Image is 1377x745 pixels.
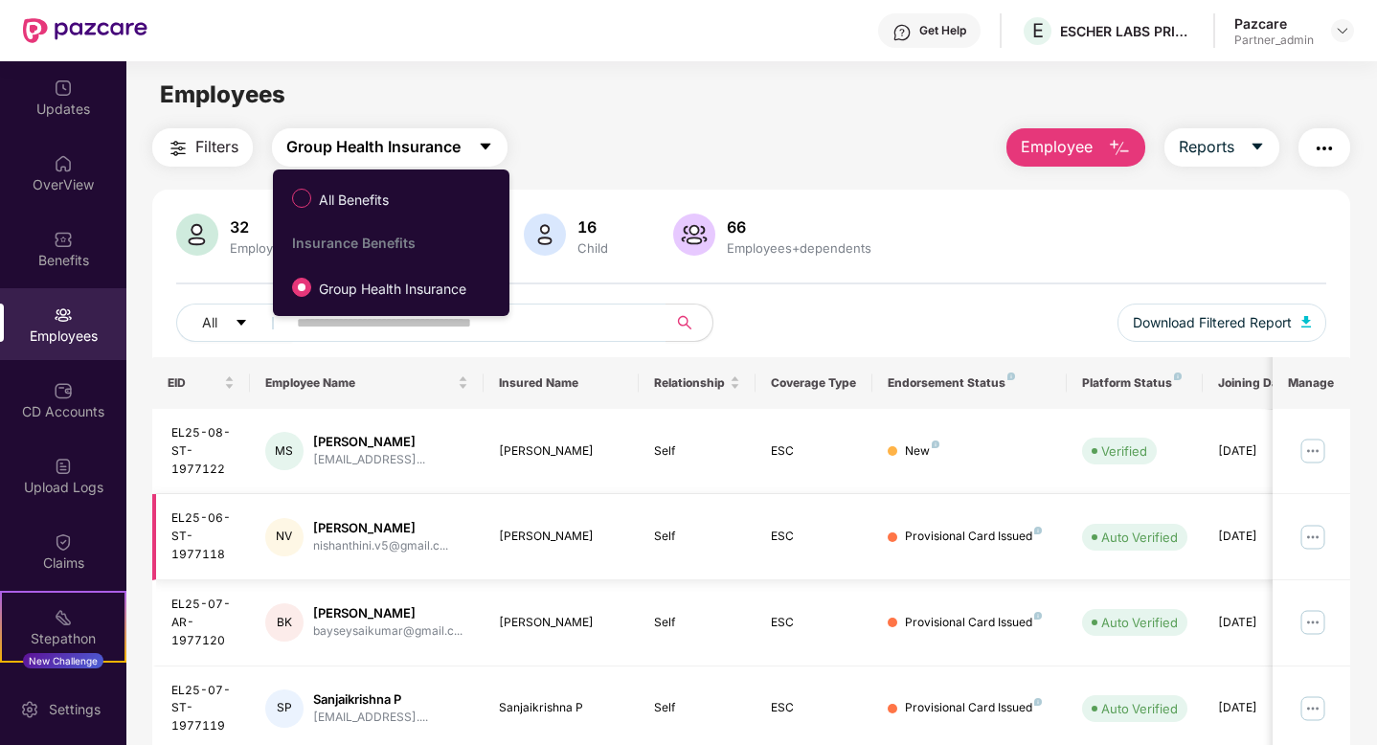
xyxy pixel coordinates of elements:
[152,128,253,167] button: Filters
[654,614,740,632] div: Self
[771,614,857,632] div: ESC
[313,604,463,622] div: [PERSON_NAME]
[54,457,73,476] img: svg+xml;base64,PHN2ZyBpZD0iVXBsb2FkX0xvZ3MiIGRhdGEtbmFtZT0iVXBsb2FkIExvZ3MiIHhtbG5zPSJodHRwOi8vd3...
[1218,699,1304,717] div: [DATE]
[499,528,624,546] div: [PERSON_NAME]
[286,135,461,159] span: Group Health Insurance
[771,528,857,546] div: ESC
[723,217,875,237] div: 66
[311,190,396,211] span: All Benefits
[1313,137,1336,160] img: svg+xml;base64,PHN2ZyB4bWxucz0iaHR0cDovL3d3dy53My5vcmcvMjAwMC9zdmciIHdpZHRoPSIyNCIgaGVpZ2h0PSIyNC...
[1006,128,1145,167] button: Employee
[1021,135,1093,159] span: Employee
[54,154,73,173] img: svg+xml;base64,PHN2ZyBpZD0iSG9tZSIgeG1sbnM9Imh0dHA6Ly93d3cudzMub3JnLzIwMDAvc3ZnIiB3aWR0aD0iMjAiIG...
[1234,33,1314,48] div: Partner_admin
[1179,135,1234,159] span: Reports
[202,312,217,333] span: All
[171,424,235,479] div: EL25-08-ST-1977122
[499,442,624,461] div: [PERSON_NAME]
[313,622,463,641] div: bayseysaikumar@gmail.c...
[1164,128,1279,167] button: Reportscaret-down
[265,375,454,391] span: Employee Name
[478,139,493,156] span: caret-down
[892,23,912,42] img: svg+xml;base64,PHN2ZyBpZD0iSGVscC0zMngzMiIgeG1sbnM9Imh0dHA6Ly93d3cudzMub3JnLzIwMDAvc3ZnIiB3aWR0aD...
[292,235,501,251] div: Insurance Benefits
[54,305,73,325] img: svg+xml;base64,PHN2ZyBpZD0iRW1wbG95ZWVzIiB4bWxucz0iaHR0cDovL3d3dy53My5vcmcvMjAwMC9zdmciIHdpZHRoPS...
[1335,23,1350,38] img: svg+xml;base64,PHN2ZyBpZD0iRHJvcGRvd24tMzJ4MzIiIHhtbG5zPSJodHRwOi8vd3d3LnczLm9yZy8yMDAwL3N2ZyIgd2...
[666,304,713,342] button: search
[272,128,508,167] button: Group Health Insurancecaret-down
[654,699,740,717] div: Self
[905,442,939,461] div: New
[313,690,428,709] div: Sanjaikrishna P
[1117,304,1326,342] button: Download Filtered Report
[54,532,73,552] img: svg+xml;base64,PHN2ZyBpZD0iQ2xhaW0iIHhtbG5zPSJodHRwOi8vd3d3LnczLm9yZy8yMDAwL3N2ZyIgd2lkdGg9IjIwIi...
[23,653,103,668] div: New Challenge
[499,699,624,717] div: Sanjaikrishna P
[1174,372,1182,380] img: svg+xml;base64,PHN2ZyB4bWxucz0iaHR0cDovL3d3dy53My5vcmcvMjAwMC9zdmciIHdpZHRoPSI4IiBoZWlnaHQ9IjgiIH...
[176,304,293,342] button: Allcaret-down
[756,357,872,409] th: Coverage Type
[1250,139,1265,156] span: caret-down
[20,700,39,719] img: svg+xml;base64,PHN2ZyBpZD0iU2V0dGluZy0yMHgyMCIgeG1sbnM9Imh0dHA6Ly93d3cudzMub3JnLzIwMDAvc3ZnIiB3aW...
[311,279,474,300] span: Group Health Insurance
[932,440,939,448] img: svg+xml;base64,PHN2ZyB4bWxucz0iaHR0cDovL3d3dy53My5vcmcvMjAwMC9zdmciIHdpZHRoPSI4IiBoZWlnaHQ9IjgiIH...
[54,381,73,400] img: svg+xml;base64,PHN2ZyBpZD0iQ0RfQWNjb3VudHMiIGRhdGEtbmFtZT0iQ0QgQWNjb3VudHMiIHhtbG5zPSJodHRwOi8vd3...
[524,214,566,256] img: svg+xml;base64,PHN2ZyB4bWxucz0iaHR0cDovL3d3dy53My5vcmcvMjAwMC9zdmciIHhtbG5zOnhsaW5rPSJodHRwOi8vd3...
[1298,693,1328,724] img: manageButton
[1034,698,1042,706] img: svg+xml;base64,PHN2ZyB4bWxucz0iaHR0cDovL3d3dy53My5vcmcvMjAwMC9zdmciIHdpZHRoPSI4IiBoZWlnaHQ9IjgiIH...
[1298,522,1328,553] img: manageButton
[888,375,1051,391] div: Endorsement Status
[1218,528,1304,546] div: [DATE]
[1301,316,1311,327] img: svg+xml;base64,PHN2ZyB4bWxucz0iaHR0cDovL3d3dy53My5vcmcvMjAwMC9zdmciIHhtbG5zOnhsaW5rPSJodHRwOi8vd3...
[1218,614,1304,632] div: [DATE]
[1273,357,1350,409] th: Manage
[1133,312,1292,333] span: Download Filtered Report
[1108,137,1131,160] img: svg+xml;base64,PHN2ZyB4bWxucz0iaHR0cDovL3d3dy53My5vcmcvMjAwMC9zdmciIHhtbG5zOnhsaW5rPSJodHRwOi8vd3...
[1203,357,1320,409] th: Joining Date
[574,240,612,256] div: Child
[54,79,73,98] img: svg+xml;base64,PHN2ZyBpZD0iVXBkYXRlZCIgeG1sbnM9Imh0dHA6Ly93d3cudzMub3JnLzIwMDAvc3ZnIiB3aWR0aD0iMj...
[771,442,857,461] div: ESC
[171,596,235,650] div: EL25-07-AR-1977120
[54,230,73,249] img: svg+xml;base64,PHN2ZyBpZD0iQmVuZWZpdHMiIHhtbG5zPSJodHRwOi8vd3d3LnczLm9yZy8yMDAwL3N2ZyIgd2lkdGg9Ij...
[673,214,715,256] img: svg+xml;base64,PHN2ZyB4bWxucz0iaHR0cDovL3d3dy53My5vcmcvMjAwMC9zdmciIHhtbG5zOnhsaW5rPSJodHRwOi8vd3...
[235,316,248,331] span: caret-down
[54,608,73,627] img: svg+xml;base64,PHN2ZyB4bWxucz0iaHR0cDovL3d3dy53My5vcmcvMjAwMC9zdmciIHdpZHRoPSIyMSIgaGVpZ2h0PSIyMC...
[313,519,448,537] div: [PERSON_NAME]
[265,432,304,470] div: MS
[1101,441,1147,461] div: Verified
[226,217,299,237] div: 32
[1101,613,1178,632] div: Auto Verified
[160,80,285,108] span: Employees
[574,217,612,237] div: 16
[499,614,624,632] div: [PERSON_NAME]
[1101,528,1178,547] div: Auto Verified
[195,135,238,159] span: Filters
[905,614,1042,632] div: Provisional Card Issued
[1060,22,1194,40] div: ESCHER LABS PRIVATE LIMITED
[654,375,726,391] span: Relationship
[905,699,1042,717] div: Provisional Card Issued
[250,357,484,409] th: Employee Name
[171,509,235,564] div: EL25-06-ST-1977118
[43,700,106,719] div: Settings
[313,451,425,469] div: [EMAIL_ADDRESS]...
[723,240,875,256] div: Employees+dependents
[1034,527,1042,534] img: svg+xml;base64,PHN2ZyB4bWxucz0iaHR0cDovL3d3dy53My5vcmcvMjAwMC9zdmciIHdpZHRoPSI4IiBoZWlnaHQ9IjgiIH...
[168,375,220,391] span: EID
[265,689,304,728] div: SP
[2,629,124,648] div: Stepathon
[1082,375,1187,391] div: Platform Status
[152,357,250,409] th: EID
[1101,699,1178,718] div: Auto Verified
[1234,14,1314,33] div: Pazcare
[265,603,304,642] div: BK
[313,709,428,727] div: [EMAIL_ADDRESS]....
[484,357,640,409] th: Insured Name
[1007,372,1015,380] img: svg+xml;base64,PHN2ZyB4bWxucz0iaHR0cDovL3d3dy53My5vcmcvMjAwMC9zdmciIHdpZHRoPSI4IiBoZWlnaHQ9IjgiIH...
[167,137,190,160] img: svg+xml;base64,PHN2ZyB4bWxucz0iaHR0cDovL3d3dy53My5vcmcvMjAwMC9zdmciIHdpZHRoPSIyNCIgaGVpZ2h0PSIyNC...
[265,518,304,556] div: NV
[171,682,235,736] div: EL25-07-ST-1977119
[1032,19,1044,42] span: E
